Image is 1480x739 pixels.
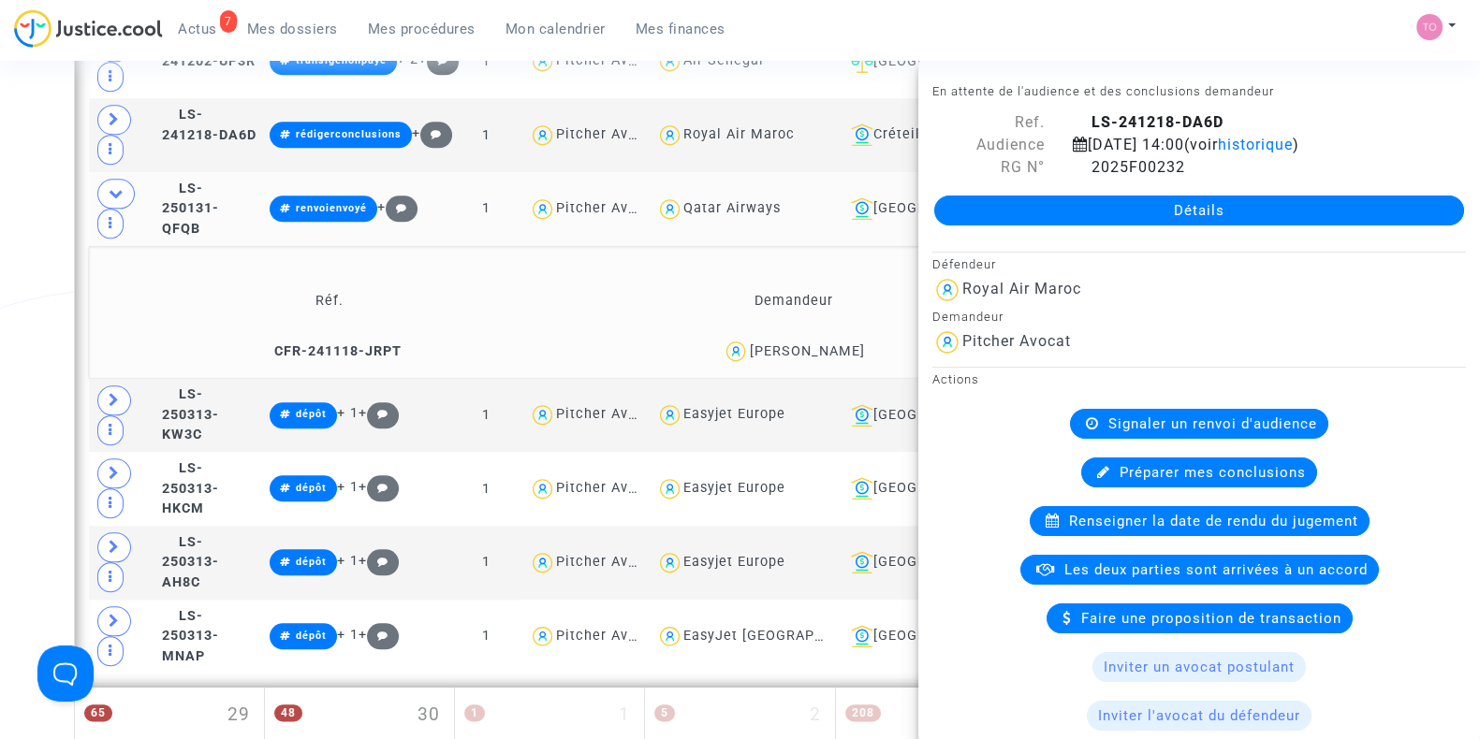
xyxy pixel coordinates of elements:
a: Mon calendrier [491,15,621,43]
span: Mes dossiers [247,21,338,37]
span: Faire une proposition de transaction [1081,610,1341,627]
div: [GEOGRAPHIC_DATA] [843,404,1004,427]
img: icon-user.svg [656,475,683,502]
img: icon-user.svg [656,48,683,75]
a: 7Actus [163,15,232,43]
span: Renseigner la date de rendu du jugement [1069,513,1358,529]
img: icon-user.svg [529,549,556,576]
div: RG N° [918,156,1059,179]
span: 65 [84,704,112,721]
td: Demandeur [563,271,1024,332]
span: + [359,405,399,421]
div: [PERSON_NAME] [749,343,864,359]
span: + [359,627,399,643]
div: Ref. [918,111,1059,134]
div: Pitcher Avocat [556,126,659,142]
span: + 1 [337,479,359,495]
span: LS-250313-AH8C [162,534,219,590]
span: + [359,553,399,569]
span: LS-250131-QFQB [162,181,219,237]
span: LS-250313-KW3C [162,386,219,442]
td: 1 [450,172,522,246]
td: 1 [450,600,522,674]
a: Mes procédures [353,15,491,43]
a: Mes dossiers [232,15,353,43]
img: icon-user.svg [932,275,962,305]
span: 2025F00232 [1073,158,1185,176]
div: [DATE] 14:00 [1059,134,1433,156]
span: Mon calendrier [506,21,606,37]
span: 1 [464,704,485,721]
span: + 1 [337,405,359,421]
span: 208 [845,704,881,721]
td: 1 [450,378,522,452]
span: rédigerconclusions [296,128,402,140]
span: Les deux parties sont arrivées à un accord [1064,561,1368,578]
span: Inviter un avocat postulant [1104,659,1295,675]
small: Défendeur [932,257,996,271]
span: Inviter l'avocat du défendeur [1098,707,1300,724]
div: [GEOGRAPHIC_DATA] [843,51,1004,73]
span: Signaler un renvoi d'audience [1108,415,1317,432]
img: icon-user.svg [932,327,962,357]
span: Actus [178,21,217,37]
span: + 1 [337,627,359,643]
img: icon-banque.svg [851,123,873,146]
div: Pitcher Avocat [556,406,659,422]
small: Demandeur [932,310,1004,324]
span: dépôt [296,630,327,642]
img: icon-user.svg [656,401,683,428]
div: Audience [918,134,1059,156]
td: 1 [450,98,522,172]
span: + [377,199,418,215]
div: Easyjet Europe [683,554,785,570]
span: 30 [418,702,440,729]
span: (voir ) [1184,136,1299,153]
span: 1 [619,702,630,729]
img: icon-banque.svg [851,197,873,220]
span: + [412,125,452,141]
img: icon-user.svg [656,122,683,149]
div: [GEOGRAPHIC_DATA] [843,197,1004,220]
span: 48 [274,704,302,721]
img: icon-user.svg [656,623,683,650]
img: icon-user.svg [529,401,556,428]
div: Qatar Airways [683,200,781,216]
div: Easyjet Europe [683,406,785,422]
div: [GEOGRAPHIC_DATA] [843,477,1004,500]
span: historique [1218,136,1293,153]
img: icon-banque.svg [851,404,873,427]
td: 1 [450,452,522,526]
span: Mes procédures [368,21,476,37]
span: 29 [227,702,250,729]
img: icon-user.svg [529,122,556,149]
span: renvoienvoyé [296,202,367,214]
span: + [359,479,399,495]
td: Réf. [95,271,563,332]
a: Détails [934,196,1464,225]
img: icon-banque.svg [851,477,873,500]
div: Royal Air Maroc [683,126,795,142]
span: + [418,51,459,67]
div: EasyJet [GEOGRAPHIC_DATA] [683,628,887,644]
span: dépôt [296,556,327,568]
img: icon-user.svg [656,196,683,223]
div: Pitcher Avocat [556,554,659,570]
img: icon-banque.svg [851,625,873,647]
td: 1 [450,526,522,600]
span: 2 [810,702,821,729]
div: Créteil [843,123,1004,146]
img: icon-user.svg [656,549,683,576]
img: icon-user.svg [529,196,556,223]
img: jc-logo.svg [14,9,163,48]
img: icon-user.svg [529,48,556,75]
span: LS-241218-DA6D [162,107,256,143]
div: Pitcher Avocat [556,200,659,216]
span: + 1 [337,553,359,569]
img: icon-user.svg [723,338,750,365]
td: 1 [450,24,522,98]
img: icon-user.svg [529,475,556,502]
span: Préparer mes conclusions [1120,464,1306,481]
span: 5 [654,704,675,721]
div: Royal Air Maroc [962,280,1081,297]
